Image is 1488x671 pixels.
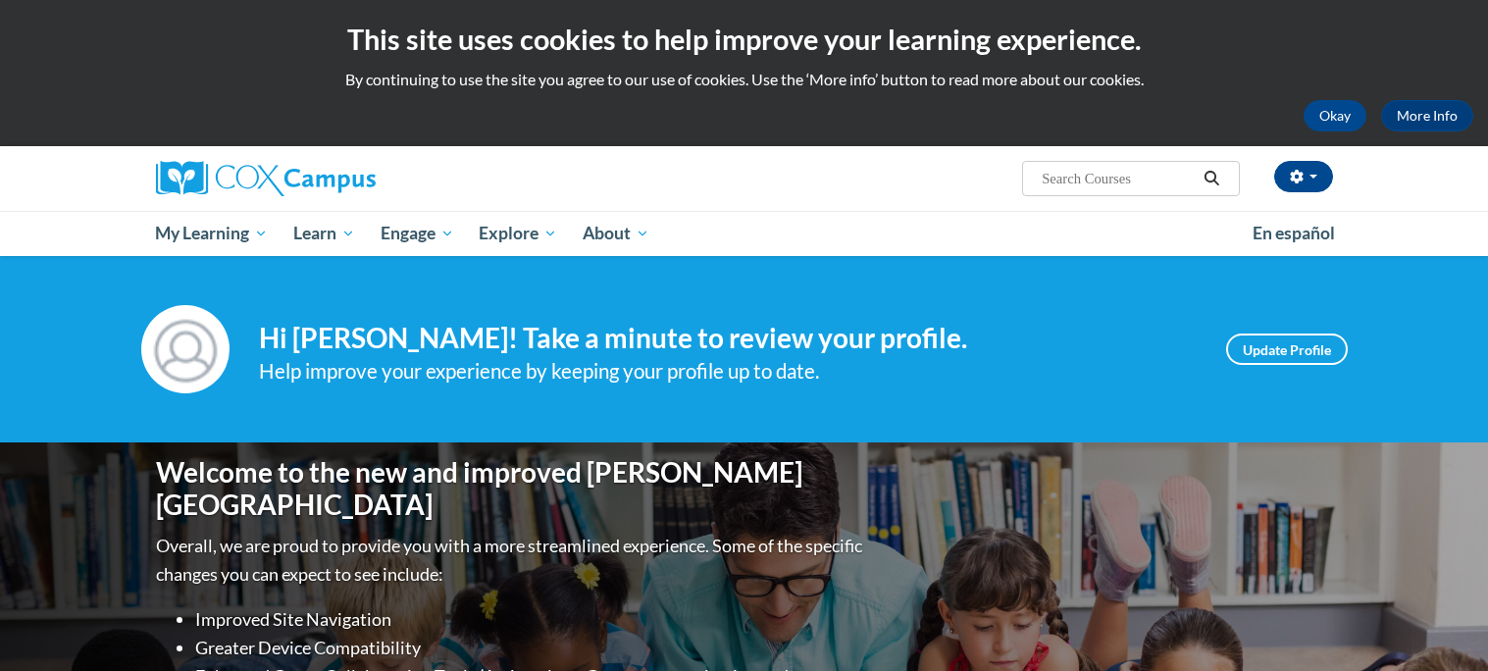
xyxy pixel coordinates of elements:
[1274,161,1333,192] button: Account Settings
[156,161,529,196] a: Cox Campus
[381,222,454,245] span: Engage
[1253,223,1335,243] span: En español
[583,222,649,245] span: About
[15,69,1473,90] p: By continuing to use the site you agree to our use of cookies. Use the ‘More info’ button to read...
[1381,100,1473,131] a: More Info
[479,222,557,245] span: Explore
[259,355,1197,387] div: Help improve your experience by keeping your profile up to date.
[156,532,867,589] p: Overall, we are proud to provide you with a more streamlined experience. Some of the specific cha...
[1304,100,1366,131] button: Okay
[195,605,867,634] li: Improved Site Navigation
[127,211,1362,256] div: Main menu
[155,222,268,245] span: My Learning
[570,211,662,256] a: About
[1240,213,1348,254] a: En español
[368,211,467,256] a: Engage
[293,222,355,245] span: Learn
[1226,334,1348,365] a: Update Profile
[156,456,867,522] h1: Welcome to the new and improved [PERSON_NAME][GEOGRAPHIC_DATA]
[466,211,570,256] a: Explore
[15,20,1473,59] h2: This site uses cookies to help improve your learning experience.
[259,322,1197,355] h4: Hi [PERSON_NAME]! Take a minute to review your profile.
[1040,167,1197,190] input: Search Courses
[195,634,867,662] li: Greater Device Compatibility
[1197,167,1226,190] button: Search
[141,305,230,393] img: Profile Image
[281,211,368,256] a: Learn
[143,211,282,256] a: My Learning
[156,161,376,196] img: Cox Campus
